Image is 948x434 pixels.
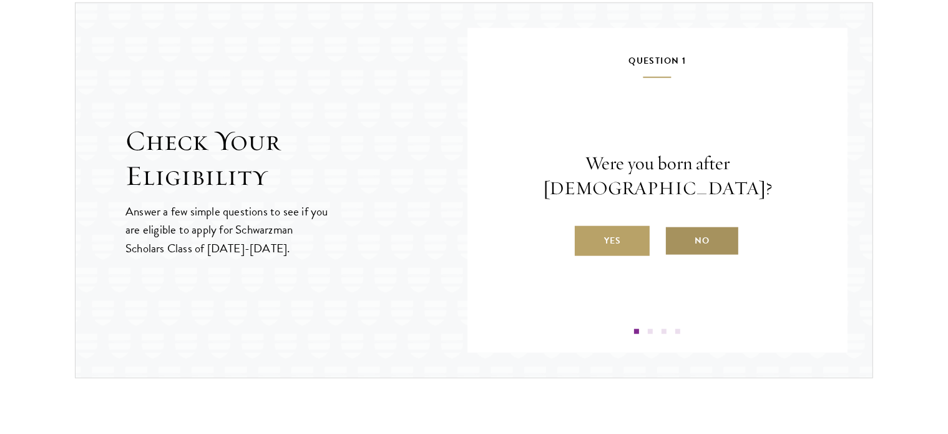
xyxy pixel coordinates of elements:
h2: Check Your Eligibility [125,124,467,194]
p: Were you born after [DEMOGRAPHIC_DATA]? [505,151,810,201]
h5: Question 1 [505,53,810,78]
p: Answer a few simple questions to see if you are eligible to apply for Schwarzman Scholars Class o... [125,202,330,257]
label: No [665,226,740,256]
label: Yes [575,226,650,256]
